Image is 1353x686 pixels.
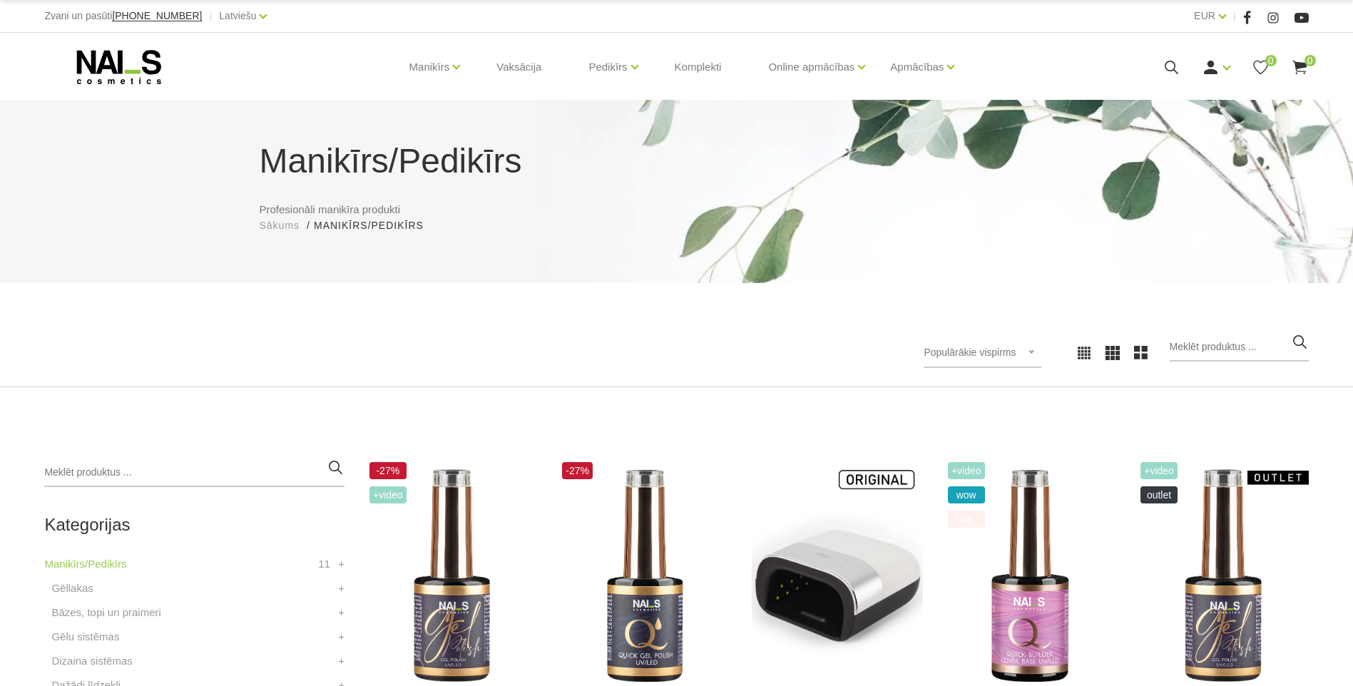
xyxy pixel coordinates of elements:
a: Gēllakas [51,580,93,597]
span: top [948,511,985,528]
a: 0 [1291,58,1309,76]
span: 11 [318,556,330,573]
span: | [1233,7,1236,25]
span: Populārākie vispirms [924,347,1016,358]
a: + [338,556,344,573]
a: EUR [1194,7,1215,24]
a: + [338,652,344,670]
h2: Kategorijas [44,516,344,534]
span: | [209,7,212,25]
div: Zvani un pasūti [44,7,202,25]
a: 0 [1252,58,1270,76]
a: Gēlu sistēmas [51,628,119,645]
span: +Video [369,486,407,503]
a: Manikīrs [409,39,450,96]
span: +Video [948,462,985,479]
a: + [338,604,344,621]
li: Manikīrs/Pedikīrs [314,218,438,233]
span: [PHONE_NUMBER] [112,10,202,21]
span: +Video [1140,462,1178,479]
a: Latviešu [219,7,256,24]
a: Komplekti [663,33,733,101]
a: Dizaina sistēmas [51,652,132,670]
span: -27% [562,462,593,479]
a: Manikīrs/Pedikīrs [44,556,126,573]
span: OUTLET [1140,486,1178,503]
input: Meklēt produktus ... [1170,333,1309,362]
div: Profesionāli manikīra produkti [249,135,1105,233]
span: Sākums [260,220,300,231]
span: wow [948,486,985,503]
a: Apmācības [890,39,944,96]
span: 0 [1305,55,1316,66]
a: Pedikīrs [588,39,627,96]
a: [PHONE_NUMBER] [112,11,202,21]
a: + [338,580,344,597]
input: Meklēt produktus ... [44,459,344,487]
a: Vaksācija [485,33,553,101]
span: 0 [1265,55,1277,66]
h1: Manikīrs/Pedikīrs [260,135,1094,187]
a: Online apmācības [768,39,854,96]
a: + [338,628,344,645]
a: Sākums [260,218,300,233]
a: Bāzes, topi un praimeri [51,604,160,621]
span: -27% [369,462,407,479]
